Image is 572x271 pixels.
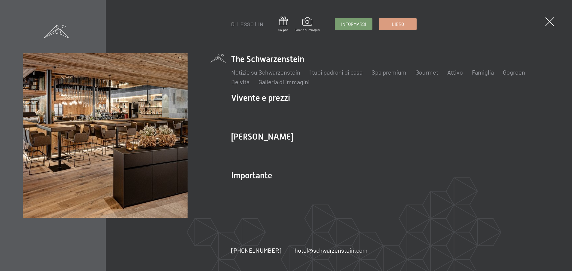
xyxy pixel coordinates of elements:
font: com [356,247,368,254]
a: I tuoi padroni di casa [309,69,362,76]
a: Libro [379,18,416,30]
a: Galleria di immagini [258,78,310,85]
font: Coupon [278,28,288,32]
a: Spa premium [372,69,406,76]
a: Famiglia [472,69,494,76]
a: hotel@schwarzenstein.com [295,246,368,254]
a: Coupon [278,17,288,32]
font: Informarsi [341,21,366,27]
a: Belvita [231,78,249,85]
a: Gourmet [415,69,438,76]
a: IN [258,21,263,27]
a: DI [231,21,236,27]
font: schwarzenstein. [313,247,356,254]
a: Notizie su Schwarzenstein [231,69,300,76]
font: Galleria di immagini [295,28,320,32]
a: Informarsi [335,18,372,30]
a: Gogreen [503,69,525,76]
a: Attivo [447,69,463,76]
font: hotel@ [295,247,313,254]
a: [PHONE_NUMBER] [231,246,281,254]
font: Libro [392,21,404,27]
a: ESSO [240,21,254,27]
a: Galleria di immagini [295,17,320,32]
